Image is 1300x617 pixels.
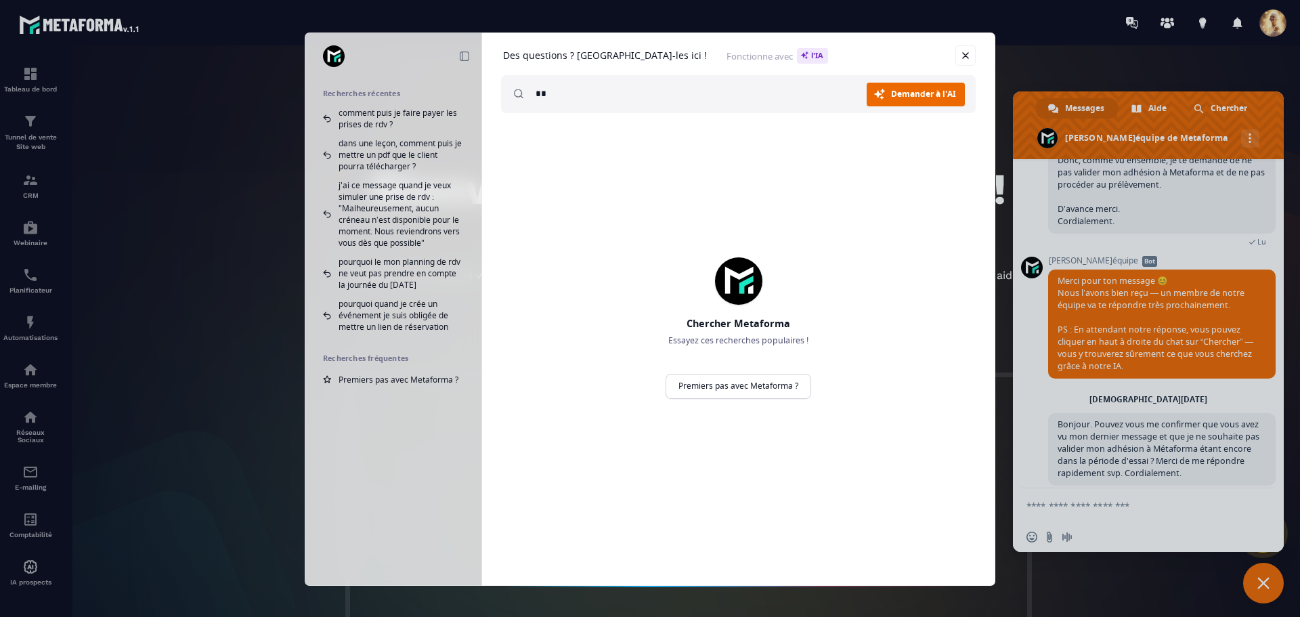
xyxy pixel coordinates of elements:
span: Premiers pas avec Metaforma ? [339,374,458,385]
h2: Recherches fréquentes [323,354,464,363]
span: Fonctionne avec [727,48,828,64]
p: Essayez ces recherches populaires ! [637,335,840,347]
a: Premiers pas avec Metaforma ? [666,374,811,399]
h2: Chercher Metaforma [637,317,840,331]
span: Demander à l'AI [891,90,956,98]
span: pourquoi le mon planning de rdv ne veut pas prendre en compte la journée du [DATE] [339,256,464,291]
h1: Des questions ? [GEOGRAPHIC_DATA]-les ici ! [503,49,707,62]
h2: Recherches récentes [323,89,464,98]
span: j'ai ce message quand je veux simuler une prise de rdv : "Malheureusement, aucun créneau n’est di... [339,179,464,249]
span: l'IA [797,48,828,64]
span: dans une leçon, comment puis je mettre un pdf que le client pourra télécharger ? [339,137,464,172]
span: pourquoi quand je crée un événement je suis obligée de mettre un lien de réservation [339,298,464,333]
span: comment puis je faire payer les prises de rdv ? [339,107,464,130]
